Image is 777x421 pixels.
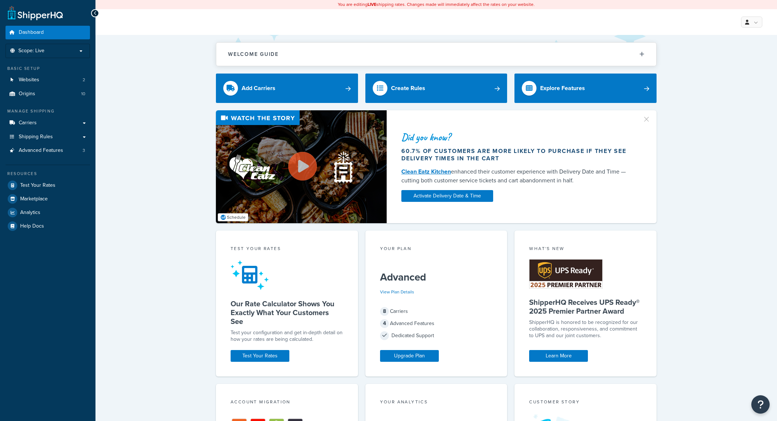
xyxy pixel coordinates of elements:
[19,147,63,154] span: Advanced Features
[216,110,387,223] img: Video thumbnail
[6,171,90,177] div: Resources
[19,91,35,97] span: Origins
[380,245,493,254] div: Your Plan
[228,51,279,57] h2: Welcome Guide
[218,213,248,221] button: Schedule
[18,48,44,54] span: Scope: Live
[6,87,90,101] li: Origins
[6,130,90,144] a: Shipping Rules
[529,298,642,315] h5: ShipperHQ Receives UPS Ready® 2025 Premier Partner Award
[6,26,90,39] a: Dashboard
[6,206,90,219] a: Analytics
[380,331,493,341] div: Dedicated Support
[20,210,40,216] span: Analytics
[6,144,90,157] li: Advanced Features
[380,318,493,329] div: Advanced Features
[216,74,358,103] a: Add Carriers
[19,77,39,83] span: Websites
[380,289,414,295] a: View Plan Details
[6,65,90,72] div: Basic Setup
[216,43,656,66] button: Welcome Guide
[380,306,493,317] div: Carriers
[380,307,389,316] span: 8
[401,190,493,202] a: Activate Delivery Date & Time
[231,399,343,407] div: Account Migration
[231,329,343,343] div: Test your configuration and get in-depth detail on how your rates are being calculated.
[20,223,44,229] span: Help Docs
[6,87,90,101] a: Origins10
[81,91,85,97] span: 10
[365,74,507,103] a: Create Rules
[6,144,90,157] a: Advanced Features3
[391,83,425,93] div: Create Rules
[19,120,37,126] span: Carriers
[19,29,44,36] span: Dashboard
[231,245,343,254] div: Test your rates
[380,271,493,283] h5: Advanced
[529,350,588,362] a: Learn More
[242,83,275,93] div: Add Carriers
[401,167,451,176] a: Clean Eatz Kitchen
[6,116,90,130] a: Carriers
[751,395,770,414] button: Open Resource Center
[380,350,439,362] a: Upgrade Plan
[231,350,289,362] a: Test Your Rates
[83,77,85,83] span: 2
[231,299,343,326] h5: Our Rate Calculator Shows You Exactly What Your Customers See
[380,319,389,328] span: 4
[6,73,90,87] li: Websites
[83,147,85,154] span: 3
[401,167,633,185] div: enhanced their customer experience with Delivery Date and Time — cutting both customer service ti...
[514,74,657,103] a: Explore Features
[401,132,633,142] div: Did you know?
[540,83,585,93] div: Explore Features
[380,399,493,407] div: Your Analytics
[401,147,633,162] div: 60.7% of customers are more likely to purchase if they see delivery times in the cart
[20,196,48,202] span: Marketplace
[6,179,90,192] a: Test Your Rates
[529,399,642,407] div: Customer Story
[6,192,90,206] a: Marketplace
[20,182,55,189] span: Test Your Rates
[529,245,642,254] div: What's New
[529,319,642,339] p: ShipperHQ is honored to be recognized for our collaboration, responsiveness, and commitment to UP...
[6,73,90,87] a: Websites2
[227,214,246,221] span: Schedule
[368,1,376,8] b: LIVE
[19,134,53,140] span: Shipping Rules
[6,108,90,114] div: Manage Shipping
[6,220,90,233] a: Help Docs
